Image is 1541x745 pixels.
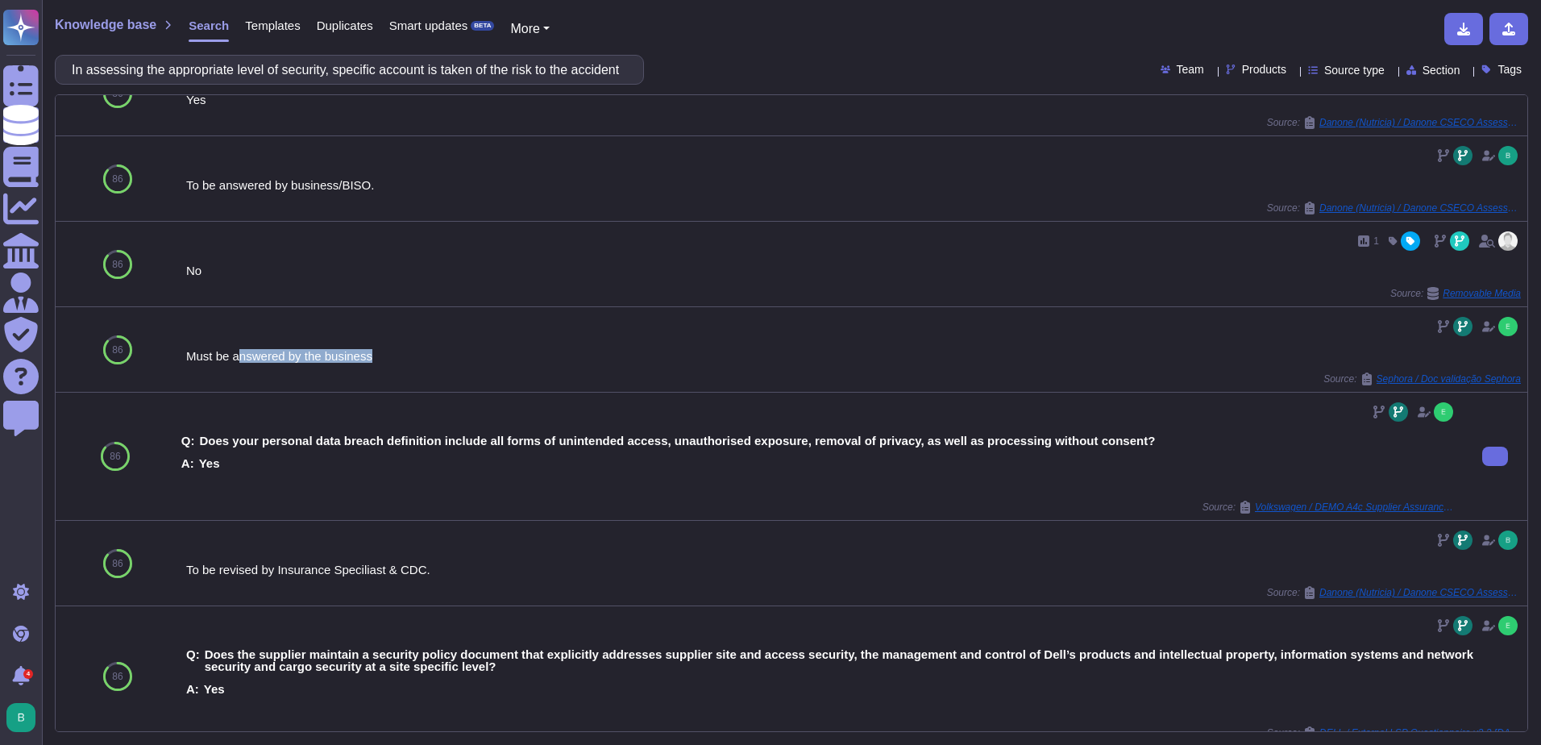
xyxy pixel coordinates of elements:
b: Yes [204,683,225,695]
span: More [510,22,539,35]
span: Source: [1267,202,1521,214]
span: Knowledge base [55,19,156,31]
span: 86 [112,345,123,355]
span: Source: [1390,287,1521,300]
img: user [1498,531,1518,550]
span: 86 [112,559,123,568]
img: user [1498,616,1518,635]
input: Search a question or template... [64,56,627,84]
span: Tags [1497,64,1522,75]
span: Products [1242,64,1286,75]
span: DELL / External LSP Questionnaire v2.3 [DATE] [1319,728,1521,738]
b: Q: [181,435,195,447]
img: user [1434,402,1453,422]
div: Yes [186,94,1521,106]
span: 1 [1373,236,1379,246]
span: Source: [1267,586,1521,599]
span: Duplicates [317,19,373,31]
span: Sephora / Doc validação Sephora [1377,374,1521,384]
div: Must be answered by the business [186,350,1521,362]
span: Source: [1267,726,1521,739]
span: Team [1177,64,1204,75]
span: Smart updates [389,19,468,31]
span: Search [189,19,229,31]
b: Does the supplier maintain a security policy document that explicitly addresses supplier site and... [205,648,1521,672]
img: user [1498,146,1518,165]
b: Does your personal data breach definition include all forms of unintended access, unauthorised ex... [200,435,1156,447]
span: 86 [112,260,123,269]
span: Templates [245,19,300,31]
b: A: [181,457,194,469]
span: Danone (Nutricia) / Danone CSECO Assessment (Full) [1319,118,1521,127]
span: Section [1423,65,1460,76]
div: To be answered by business/BISO. [186,179,1521,191]
button: user [3,700,47,735]
div: No [186,264,1521,277]
span: Removable Media [1443,289,1521,298]
div: To be revised by Insurance Speciliast & CDC. [186,564,1521,576]
span: Source: [1323,372,1521,385]
span: Source type [1324,65,1385,76]
span: Danone (Nutricia) / Danone CSECO Assessment (Full) [1319,203,1521,213]
span: Source: [1267,116,1521,129]
span: 86 [112,174,123,184]
span: Danone (Nutricia) / Danone CSECO Assessment (Full) [1319,588,1521,597]
span: 86 [112,672,123,681]
img: user [1498,231,1518,251]
b: A: [186,683,199,695]
img: user [6,703,35,732]
button: More [510,19,550,39]
b: Q: [186,648,200,672]
div: BETA [471,21,494,31]
div: 4 [23,669,33,679]
span: Source: [1202,501,1456,514]
img: user [1498,317,1518,336]
span: Volkswagen / DEMO A4c Supplier Assurance Questionnaire [1255,502,1456,512]
span: 86 [110,452,120,461]
b: Yes [199,457,220,469]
